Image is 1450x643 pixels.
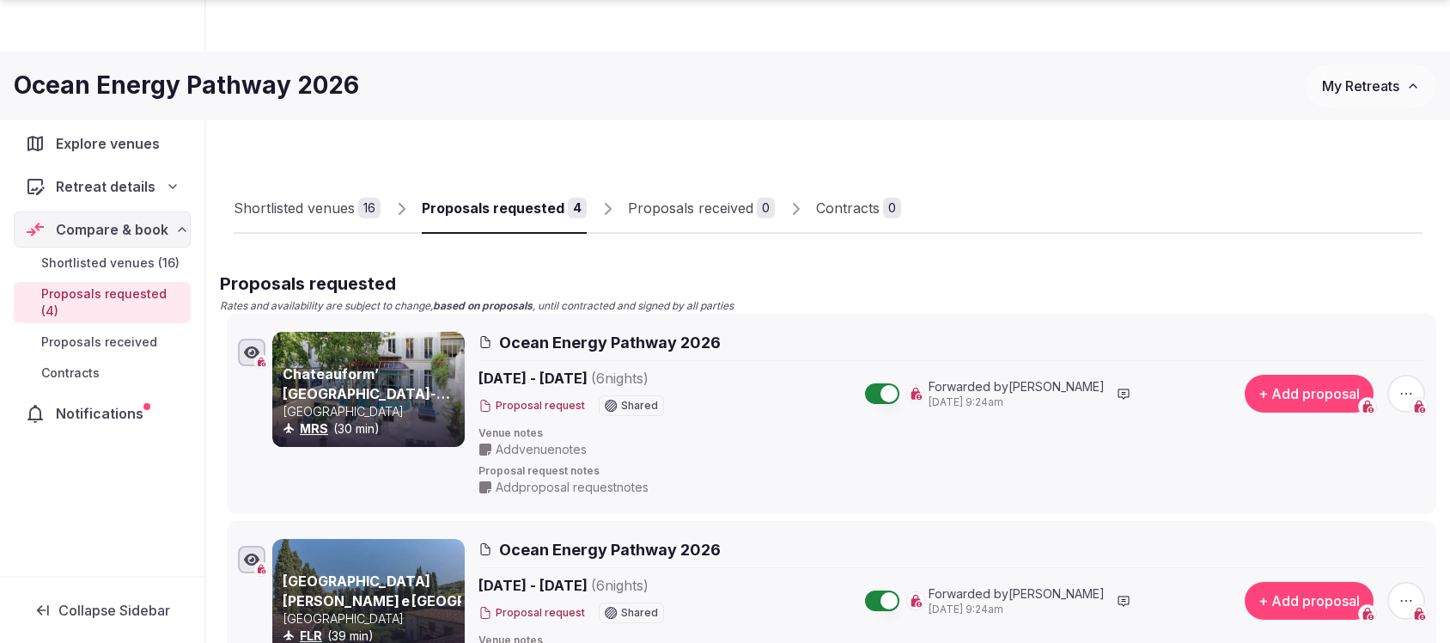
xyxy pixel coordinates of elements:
[56,403,150,424] span: Notifications
[1306,64,1436,107] button: My Retreats
[41,334,157,351] span: Proposals received
[300,421,328,436] a: MRS
[478,399,585,413] button: Proposal request
[621,401,658,411] span: Shared
[1322,77,1399,95] span: My Retreats
[14,330,191,354] a: Proposals received
[14,282,191,323] a: Proposals requested (4)
[816,184,901,234] a: Contracts0
[56,133,167,154] span: Explore venues
[58,602,170,619] span: Collapse Sidebar
[422,184,587,234] a: Proposals requested4
[1245,582,1374,620] button: + Add proposal
[478,368,781,389] span: [DATE] - [DATE]
[283,610,461,628] p: [GEOGRAPHIC_DATA]
[568,198,587,218] div: 4
[14,251,191,275] a: Shortlisted venues (16)
[621,608,658,618] span: Shared
[300,628,322,643] a: FLR
[41,364,100,382] span: Contracts
[56,176,155,197] span: Retreat details
[14,591,191,629] button: Collapse Sidebar
[283,365,450,421] a: Chateauform’ [GEOGRAPHIC_DATA]-Longchamps
[1245,375,1374,413] button: + Add proposal
[929,395,1105,410] span: [DATE] 9:24am
[283,420,461,438] div: (30 min)
[496,479,649,496] span: Add proposal request notes
[433,299,533,312] strong: based on proposals
[628,198,753,218] div: Proposals received
[499,539,721,560] span: Ocean Energy Pathway 2026
[56,219,168,240] span: Compare & book
[283,403,461,420] p: [GEOGRAPHIC_DATA]
[14,126,191,162] a: Explore venues
[220,272,1436,296] h2: Proposals requested
[14,395,191,432] a: Notifications
[234,184,381,234] a: Shortlisted venues16
[41,254,180,272] span: Shortlisted venues (16)
[628,184,775,234] a: Proposals received0
[591,370,649,387] span: ( 6 night s )
[220,299,1436,314] p: Rates and availability are subject to change, , until contracted and signed by all parties
[358,198,381,218] div: 16
[478,426,1425,441] span: Venue notes
[14,69,359,102] h1: Ocean Energy Pathway 2026
[478,575,781,596] span: [DATE] - [DATE]
[591,577,649,594] span: ( 6 night s )
[816,198,880,218] div: Contracts
[883,198,901,218] div: 0
[234,198,355,218] div: Shortlisted venues
[929,603,1105,617] span: [DATE] 9:24am
[496,441,587,458] span: Add venue notes
[929,585,1105,603] span: Forwarded by [PERSON_NAME]
[283,573,559,609] a: [GEOGRAPHIC_DATA][PERSON_NAME] e [GEOGRAPHIC_DATA]
[478,606,585,621] button: Proposal request
[757,198,775,218] div: 0
[41,285,184,320] span: Proposals requested (4)
[499,332,721,353] span: Ocean Energy Pathway 2026
[478,464,1425,479] span: Proposal request notes
[422,198,564,218] div: Proposals requested
[14,361,191,385] a: Contracts
[929,378,1105,395] span: Forwarded by [PERSON_NAME]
